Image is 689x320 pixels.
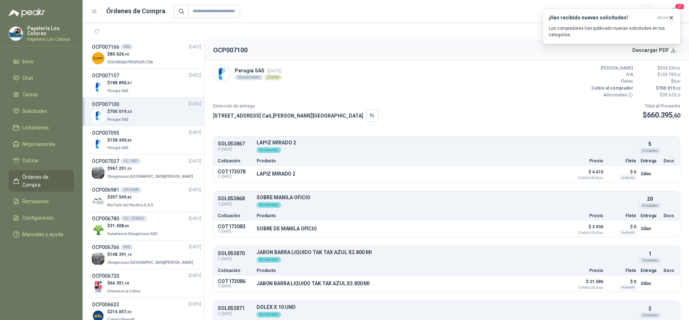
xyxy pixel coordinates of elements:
a: OCP007166006[DATE] Company Logo$80.624,90SEGURIDAD PROVISER LTDA [92,43,201,66]
span: SEGURIDAD PROVISER LTDA [107,60,153,64]
a: Negociaciones [9,137,74,151]
span: 31.408 [110,223,129,228]
a: Configuración [9,211,74,225]
span: Perugia SAS [107,118,128,121]
span: Órdenes de Compra [22,173,67,189]
img: Company Logo [9,27,23,40]
span: ,49 [126,310,132,314]
p: $ [637,85,680,92]
span: 105.783 [660,72,680,77]
span: C: [DATE] [218,147,252,152]
span: ,72 [676,93,680,97]
p: Cotización [218,214,252,218]
div: En tránsito [257,147,281,153]
p: Precio [567,214,603,218]
p: SOL053868 [218,196,252,201]
button: Descargar PDF [628,43,681,57]
div: Incluido [619,230,636,235]
p: $ [107,194,156,201]
div: Incluido [619,285,636,290]
a: Inicio [9,55,74,68]
span: Configuración [22,214,54,222]
p: Papelería Los Colores [27,26,74,36]
span: 594.236 [660,66,680,71]
p: Producto [257,268,563,273]
h3: ¡Has recibido nuevas solicitudes! [549,15,654,21]
p: $ 0 [608,223,636,231]
p: $ [107,80,132,86]
p: $ [107,137,132,144]
span: Cotizar [22,157,39,164]
span: ,58 [124,281,129,285]
p: Docs [664,159,676,163]
p: SOL053871 [218,306,252,311]
p: 2 [648,305,651,312]
span: C: [DATE] [218,256,252,262]
p: $ [107,51,154,58]
p: $ [107,223,159,229]
p: 1 [648,250,651,258]
img: Company Logo [92,109,104,122]
span: 967.251 [110,166,132,171]
p: JABON BARRA LIQUIDO TAK TAX AZUL X3.800 Ml [257,250,636,255]
p: Precio [567,159,603,163]
p: $ [107,165,194,172]
span: C: [DATE] [218,175,252,179]
div: Directo [264,75,282,80]
div: Unidades [639,203,661,209]
p: $ [637,71,680,78]
p: $ 0 [608,277,636,286]
p: Docs [664,214,676,218]
span: [DATE] [189,158,201,165]
span: Oleaginosas [GEOGRAPHIC_DATA][PERSON_NAME] [107,175,193,178]
p: Los compradores han publicado nuevas solicitudes en tus categorías. [549,25,674,38]
p: Precio [567,268,603,273]
a: Remisiones [9,195,74,208]
div: 990 [121,244,133,250]
p: $ 3.936 [567,223,603,235]
span: 64.351 [110,281,129,286]
img: Company Logo [92,52,104,65]
p: SOL053867 [218,141,252,147]
h3: OCP007157 [92,72,119,80]
h3: OCP007166 [92,43,119,51]
span: Gimnasio La Colina [107,289,140,293]
p: $ [107,108,132,115]
span: [DATE] [189,101,201,108]
span: ,00 [676,66,680,70]
span: ,32 [676,73,680,77]
p: Cotización [218,159,252,163]
p: SOBRE DE MANILA OFICIO [257,226,317,231]
a: Solicitudes [9,104,74,118]
span: 148.391 [110,252,132,257]
span: 158.440 [110,138,132,143]
span: C: [DATE] [218,284,252,288]
p: 2 días [641,279,659,288]
div: Unidades [639,258,661,263]
img: Company Logo [92,281,104,293]
div: 35 solicitudes [235,75,263,80]
a: Manuales y ayuda [9,228,74,241]
div: Incluido [619,175,636,181]
h1: Órdenes de Compra [106,6,165,16]
span: 188.890 [110,80,132,85]
span: 700.019 [658,86,680,91]
span: ,80 [126,138,132,142]
p: Entrega [641,159,659,163]
span: ,00 [676,80,680,83]
span: [DATE] [189,72,201,79]
p: Producto [257,214,563,218]
a: Tareas [9,88,74,101]
p: $ 4.410 [567,168,603,180]
a: OCP007095[DATE] Company Logo$158.440,80Perugia SAS [92,129,201,152]
span: 80.624 [110,52,129,57]
p: Producto [257,159,563,163]
span: [DATE] [189,244,201,250]
img: Company Logo [92,138,104,150]
a: Órdenes de Compra [9,170,74,192]
a: Cotizar [9,154,74,167]
span: Manuales y ayuda [22,230,63,238]
span: 397.549 [110,195,132,200]
p: Cobro al comprador [590,85,633,92]
div: En tránsito [257,312,281,317]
